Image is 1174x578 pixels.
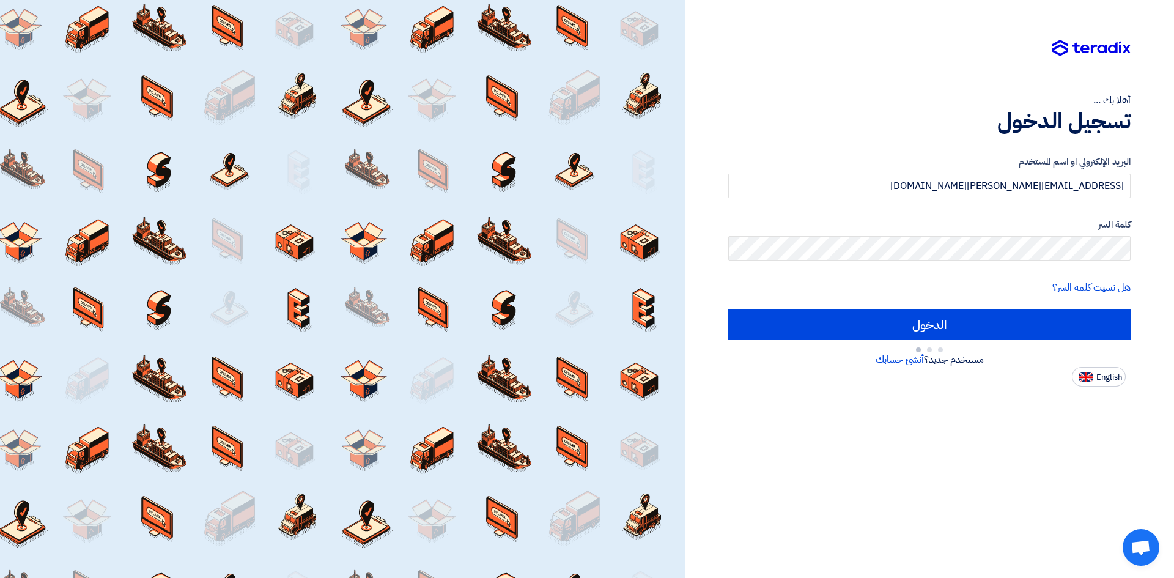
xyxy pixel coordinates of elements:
[1052,280,1131,295] a: هل نسيت كلمة السر؟
[1079,372,1093,382] img: en-US.png
[728,108,1131,135] h1: تسجيل الدخول
[728,93,1131,108] div: أهلا بك ...
[1096,373,1122,382] span: English
[728,309,1131,340] input: الدخول
[1052,40,1131,57] img: Teradix logo
[728,352,1131,367] div: مستخدم جديد؟
[728,174,1131,198] input: أدخل بريد العمل الإلكتروني او اسم المستخدم الخاص بك ...
[876,352,924,367] a: أنشئ حسابك
[1072,367,1126,387] button: English
[1123,529,1159,566] div: Open chat
[728,218,1131,232] label: كلمة السر
[728,155,1131,169] label: البريد الإلكتروني او اسم المستخدم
